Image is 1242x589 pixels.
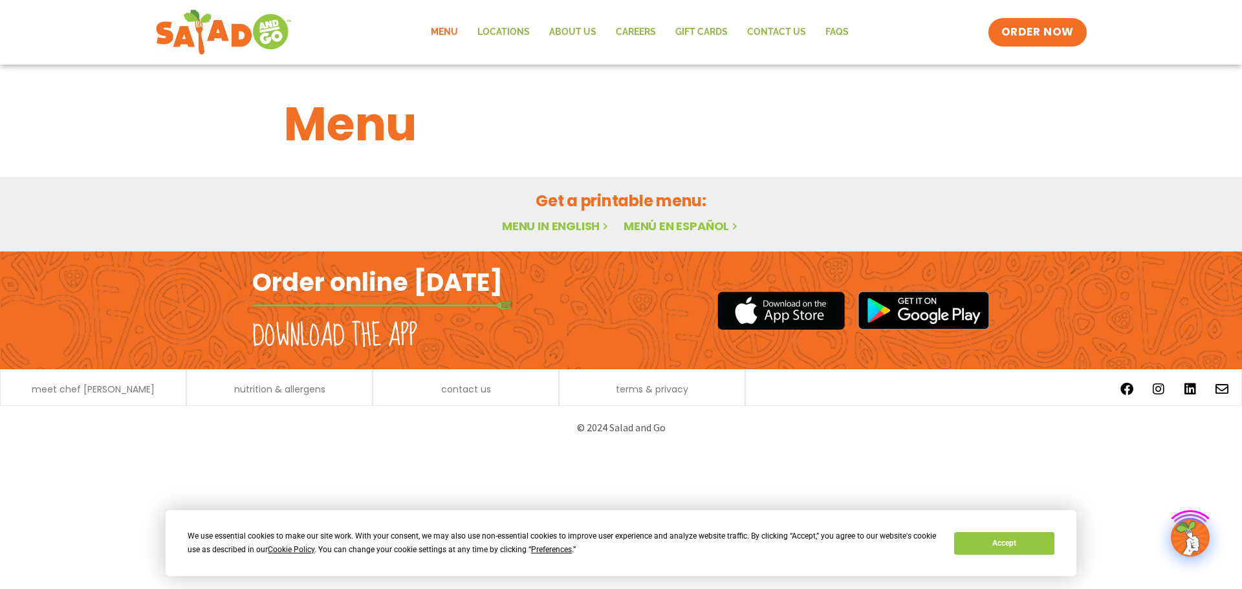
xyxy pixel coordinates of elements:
img: fork [252,302,511,309]
button: Accept [954,532,1054,555]
h1: Menu [284,89,958,159]
p: © 2024 Salad and Go [259,419,983,436]
a: contact us [441,385,491,394]
span: ORDER NOW [1001,25,1074,40]
a: meet chef [PERSON_NAME] [32,385,155,394]
div: Cookie Consent Prompt [166,510,1076,576]
a: FAQs [816,17,858,47]
a: ORDER NOW [988,18,1087,47]
img: appstore [717,290,845,332]
img: new-SAG-logo-768×292 [155,6,292,58]
a: About Us [539,17,606,47]
a: Menu in English [502,218,611,234]
a: GIFT CARDS [666,17,737,47]
h2: Download the app [252,318,417,354]
nav: Menu [421,17,858,47]
h2: Get a printable menu: [284,189,958,212]
h2: Order online [DATE] [252,266,503,298]
a: Careers [606,17,666,47]
span: Preferences [531,545,572,554]
a: Menu [421,17,468,47]
a: terms & privacy [616,385,688,394]
a: Locations [468,17,539,47]
a: Contact Us [737,17,816,47]
a: nutrition & allergens [234,385,325,394]
span: Cookie Policy [268,545,314,554]
img: google_play [858,291,990,330]
a: Menú en español [624,218,740,234]
div: We use essential cookies to make our site work. With your consent, we may also use non-essential ... [188,530,939,557]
